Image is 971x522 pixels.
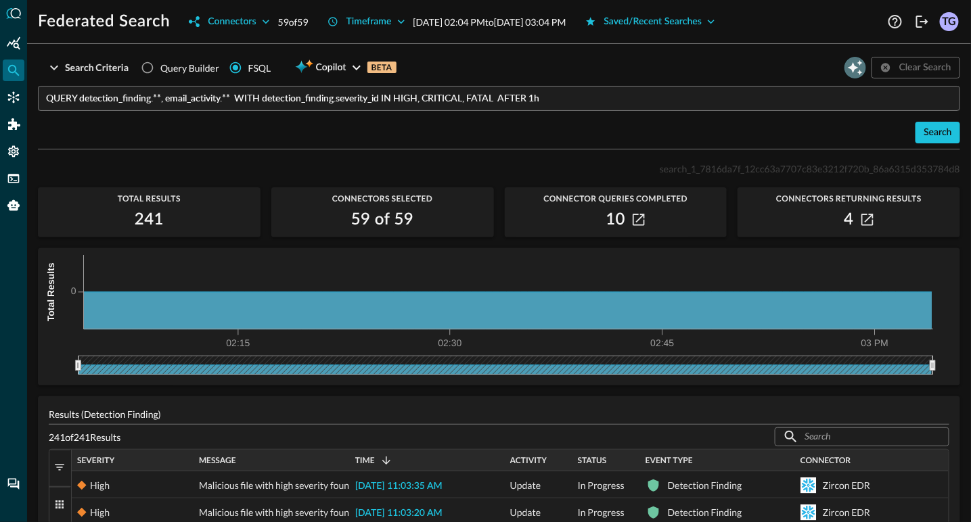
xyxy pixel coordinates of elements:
div: Federated Search [3,60,24,81]
div: Summary Insights [3,32,24,54]
p: 241 of 241 Results [49,430,120,444]
h2: 4 [844,209,853,231]
button: Open Query Copilot [844,57,866,78]
span: Malicious file with high severity found at C:\Windows\system32\drivers\etc\networks\Phoenix.2000.zip [199,472,629,499]
p: 59 of 59 [278,15,309,29]
button: CopilotBETA [287,57,404,78]
div: Search Criteria [65,60,129,76]
svg: Snowflake [800,477,817,494]
div: FSQL [248,61,271,75]
span: search_1_7816da7f_12cc63a7707c83e3212f720b_86a6315d353784d8 [660,163,960,174]
div: Timeframe [346,14,392,30]
span: Connector Queries Completed [505,194,727,204]
span: Connectors Returning Results [738,194,960,204]
span: [DATE] 11:03:35 AM [355,481,443,491]
div: Connectors [208,14,256,30]
div: Zircon EDR [823,472,870,499]
tspan: 02:30 [438,338,461,349]
p: [DATE] 02:04 PM to [DATE] 03:04 PM [413,15,566,29]
tspan: 0 [71,286,76,297]
button: Search [916,122,960,143]
button: Timeframe [319,11,413,32]
button: Help [884,11,906,32]
div: Query Agent [3,195,24,216]
div: Settings [3,141,24,162]
div: TG [940,12,959,31]
tspan: 02:45 [650,338,674,349]
input: Search [805,425,918,450]
div: FSQL [3,168,24,189]
span: Update [510,472,541,499]
button: Search Criteria [38,57,137,78]
span: Event Type [646,456,693,465]
h2: 59 of 59 [351,209,413,231]
div: Detection Finding [668,472,742,499]
tspan: 02:15 [226,338,250,349]
button: Logout [911,11,933,32]
div: Chat [3,473,24,495]
div: High [90,472,110,499]
tspan: 03 PM [861,338,888,349]
p: Results (Detection Finding) [49,407,949,421]
p: BETA [367,62,397,73]
span: [DATE] 11:03:20 AM [355,508,443,518]
span: Severity [77,456,114,465]
span: Total Results [38,194,261,204]
button: Saved/Recent Searches [577,11,724,32]
span: In Progress [578,472,625,499]
span: Activity [510,456,547,465]
span: Connector [800,456,851,465]
span: Status [578,456,607,465]
h2: 10 [606,209,626,231]
h1: Federated Search [38,11,170,32]
span: Query Builder [160,61,219,75]
div: Addons [3,114,25,135]
button: Connectors [181,11,277,32]
tspan: Total Results [45,262,56,321]
svg: Snowflake [800,504,817,521]
h2: 241 [135,209,164,231]
input: FSQL [46,86,960,111]
div: Search [924,124,952,141]
span: Copilot [316,60,346,76]
span: Message [199,456,236,465]
span: Time [355,456,375,465]
div: Connectors [3,87,24,108]
div: Saved/Recent Searches [604,14,702,30]
span: Connectors Selected [271,194,494,204]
